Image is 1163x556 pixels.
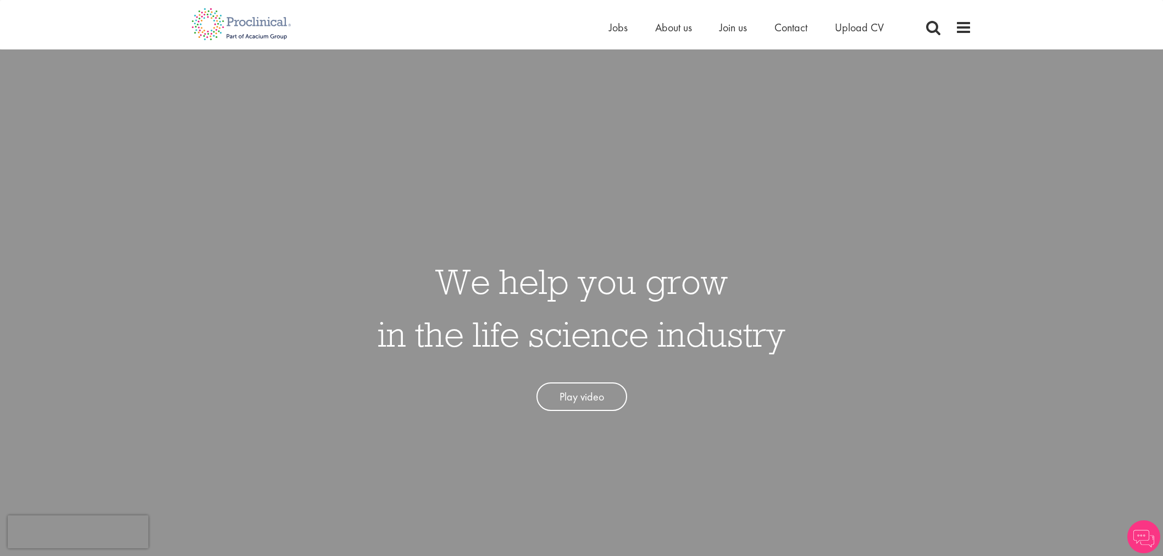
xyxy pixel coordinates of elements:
[536,382,627,412] a: Play video
[1127,520,1160,553] img: Chatbot
[655,20,692,35] a: About us
[719,20,747,35] a: Join us
[378,255,785,360] h1: We help you grow in the life science industry
[774,20,807,35] a: Contact
[835,20,884,35] a: Upload CV
[609,20,628,35] a: Jobs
